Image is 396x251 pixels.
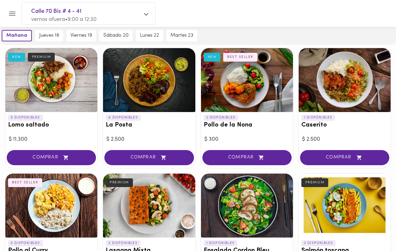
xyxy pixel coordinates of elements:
div: Ensalada Cordon Bleu [201,174,293,238]
p: 1 DISPONIBLES [301,115,335,121]
p: 5 DISPONIBLES [8,240,43,246]
div: Salmón toscana [299,174,391,238]
span: Calle 70 Bis # 4 - 41 [31,7,139,16]
h3: Caserito [301,122,388,129]
div: BEST SELLER [8,178,42,187]
button: lunes 22 [136,30,163,41]
div: PREMIUM [28,53,55,62]
p: 2 DISPONIBLES [301,240,336,246]
span: viernes 19 [70,33,92,39]
div: Lomo saltado [5,48,97,112]
p: 2 DISPONIBLES [204,115,238,121]
button: sábado 20 [99,30,133,41]
button: viernes 19 [66,30,96,41]
p: 1 DISPONIBLES [204,240,238,246]
div: $ 300 [204,136,290,143]
button: martes 23 [166,30,197,41]
span: vernos afuera • 9:00 a 12:30 [31,17,97,22]
div: PREMIUM [106,178,133,187]
p: 4 DISPONIBLES [106,115,141,121]
iframe: Messagebird Livechat Widget [357,212,389,244]
div: $ 2.500 [302,136,387,143]
span: COMPRAR [308,155,381,160]
button: COMPRAR [202,150,292,165]
div: Lasagna Mixta [103,174,195,238]
div: La Posta [103,48,195,112]
button: jueves 18 [35,30,63,41]
div: Pollo de la Nona [201,48,293,112]
p: 2 DISPONIBLES [106,240,140,246]
span: sábado 20 [103,33,129,39]
button: COMPRAR [104,150,194,165]
div: NEW [8,53,25,62]
div: NEW [204,53,221,62]
p: 8 DISPONIBLES [8,115,43,121]
div: Caserito [299,48,391,112]
div: Pollo al Curry [5,174,97,238]
button: COMPRAR [300,150,389,165]
button: COMPRAR [7,150,96,165]
h3: Pollo de la Nona [204,122,290,129]
span: jueves 18 [39,33,59,39]
span: COMPRAR [211,155,283,160]
span: mañana [6,33,27,39]
span: COMPRAR [15,155,88,160]
div: PREMIUM [301,178,329,187]
div: $ 11.300 [9,136,94,143]
h3: La Posta [106,122,192,129]
button: mañana [2,30,32,41]
span: COMPRAR [113,155,185,160]
span: lunes 22 [140,33,159,39]
button: Menu [4,5,20,22]
span: martes 23 [170,33,193,39]
h3: Lomo saltado [8,122,95,129]
div: $ 2.500 [106,136,192,143]
div: BEST SELLER [223,53,257,62]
